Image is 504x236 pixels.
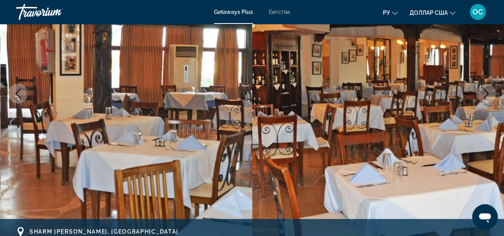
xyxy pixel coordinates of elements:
button: Изменить язык [383,7,398,18]
font: доллар США [410,10,448,16]
button: Меню пользователя [467,4,488,20]
a: Getaways Plus [214,9,253,15]
iframe: Кнопка запуска окна обмена сообщениями [472,204,498,230]
span: Sharm [PERSON_NAME], [GEOGRAPHIC_DATA] [29,228,178,235]
button: Изменить валюту [410,7,455,18]
a: Бегства [269,9,290,15]
font: ОС [473,8,483,16]
button: Previous image [8,84,28,103]
font: ру [383,10,390,16]
button: Next image [476,84,496,103]
a: Травориум [16,2,96,22]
